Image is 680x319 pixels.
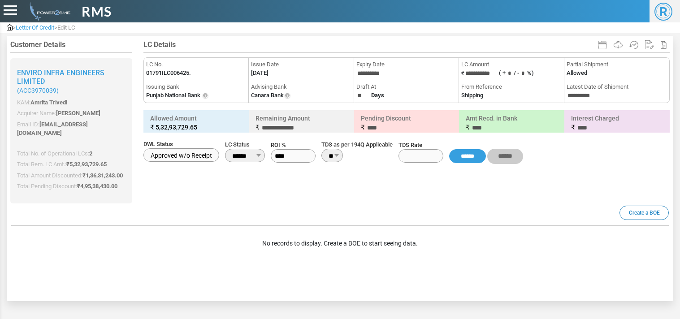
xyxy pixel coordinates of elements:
[17,120,126,138] p: Email ID:
[361,124,365,131] span: ₹
[7,24,13,30] img: admin
[17,160,126,169] p: Total Rem. LC Amt.:
[82,172,123,179] span: ₹
[17,87,126,95] small: (ACC3970039)
[271,141,316,150] span: ROI %
[619,206,669,220] a: Create a BOE
[143,148,219,162] label: Approved w/o Receipt
[654,3,672,21] span: R
[150,123,242,132] small: ₹ 5,32,93,729.65
[461,112,562,134] h6: Amt Recd. in Bank
[251,60,351,69] span: Issue Date
[17,69,126,95] h2: Enviro Infra Engineers Limited
[16,24,54,31] span: Letter Of Credit
[17,109,126,118] p: Acquirer Name:
[567,60,667,69] span: Partial Shipment
[499,69,534,76] label: ( + / - %)
[143,140,219,149] span: DWL Status
[77,183,117,190] span: ₹
[356,60,456,69] span: Expiry Date
[143,40,670,49] h4: LC Details
[146,91,200,100] label: Punjab National Bank
[11,239,669,248] div: No records to display. Create a BOE to start seeing data.
[321,140,393,149] span: TDS as per 194Q Applicable
[86,172,123,179] span: 1,36,31,243.00
[461,82,561,91] span: From Reference
[82,1,112,22] span: RMS
[57,24,75,31] span: Edit LC
[251,82,351,91] span: Advising Bank
[567,112,667,134] h6: Interest Charged
[225,140,265,149] span: LC Status
[567,82,667,91] span: Latest Date of Shipment
[506,69,514,78] input: ( +/ -%)
[146,82,246,91] span: Issuing Bank
[146,60,246,69] span: LC No.
[17,171,126,180] p: Total Amount Discounted:
[146,112,247,133] h6: Allowed Amount
[251,112,352,134] h6: Remaining Amount
[202,92,209,99] img: Info
[30,99,67,106] span: Amrita Trivedi
[251,91,284,100] label: Canara Bank
[371,92,384,99] strong: Days
[17,149,126,158] p: Total No. of Operational LCs:
[17,121,88,137] span: [EMAIL_ADDRESS][DOMAIN_NAME]
[26,2,70,21] img: admin
[571,124,575,131] span: ₹
[69,161,107,168] span: 5,32,93,729.65
[398,141,443,150] span: TDS Rate
[284,92,291,99] img: Info
[356,82,456,91] span: Draft At
[461,60,561,69] span: LC Amount
[89,150,92,157] span: 2
[17,182,126,191] p: Total Pending Discount:
[251,69,269,78] label: [DATE]
[80,183,117,190] span: 4,95,38,430.00
[56,110,100,116] span: [PERSON_NAME]
[567,69,587,78] label: Allowed
[66,161,107,168] span: ₹
[256,124,260,131] span: ₹
[146,69,191,78] label: 01791ILC006425.
[356,112,457,134] h6: Pending Discount
[17,98,126,107] p: KAM:
[466,124,470,131] span: ₹
[459,58,564,80] li: ₹
[461,91,483,100] label: Shipping
[519,69,527,78] input: ( +/ -%)
[10,40,132,49] h4: Customer Details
